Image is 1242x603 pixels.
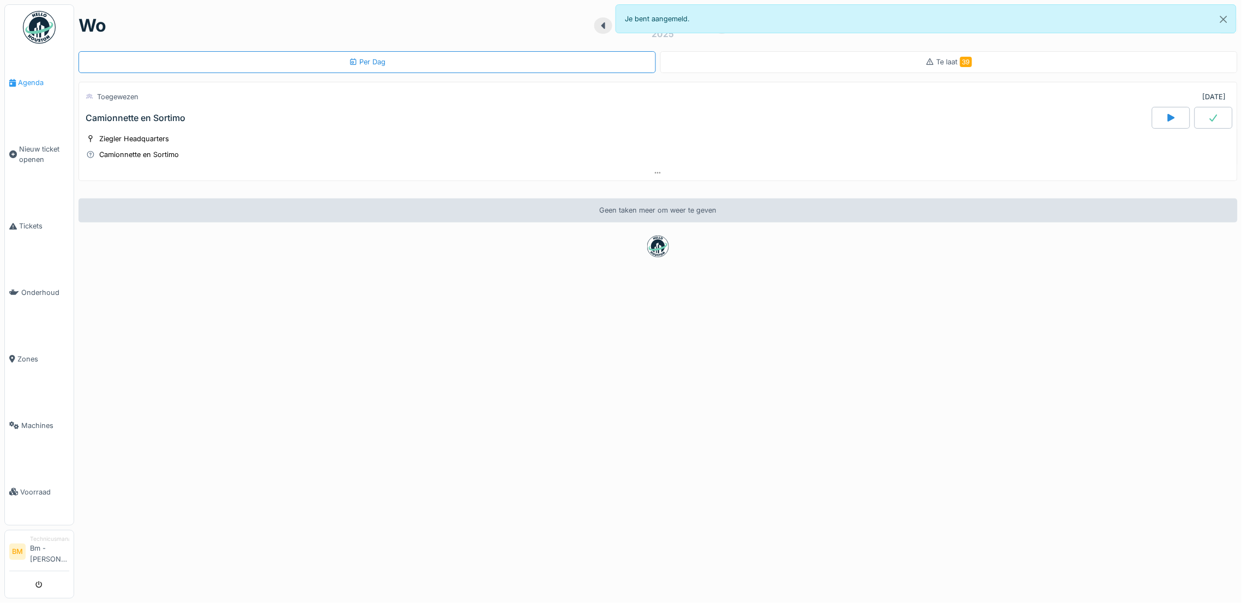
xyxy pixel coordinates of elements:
span: Zones [17,354,69,364]
div: Toegewezen [97,92,138,102]
span: Nieuw ticket openen [19,144,69,165]
h1: wo [79,15,106,36]
button: Close [1211,5,1236,34]
a: Agenda [5,50,74,116]
span: Te laat [937,58,972,66]
li: BM [9,544,26,560]
div: Per Dag [349,57,386,67]
div: Camionnette en Sortimo [86,113,185,123]
img: badge-BVDL4wpA.svg [647,236,669,257]
a: Zones [5,326,74,393]
div: Camionnette en Sortimo [99,149,179,160]
div: Ziegler Headquarters [99,134,169,144]
span: Onderhoud [21,287,69,298]
span: Tickets [19,221,69,231]
a: BM TechnicusmanagerBm - [PERSON_NAME] [9,535,69,571]
span: Machines [21,420,69,431]
a: Machines [5,392,74,459]
div: Technicusmanager [30,535,69,543]
a: Onderhoud [5,260,74,326]
div: [DATE] [1203,92,1226,102]
div: Geen taken meer om weer te geven [79,198,1238,222]
a: Voorraad [5,459,74,525]
div: 2025 [652,27,674,40]
span: Voorraad [20,487,69,497]
span: Agenda [18,77,69,88]
div: Je bent aangemeld. [616,4,1237,33]
a: Tickets [5,193,74,260]
span: 39 [960,57,972,67]
img: Badge_color-CXgf-gQk.svg [23,11,56,44]
li: Bm - [PERSON_NAME] [30,535,69,569]
a: Nieuw ticket openen [5,116,74,193]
